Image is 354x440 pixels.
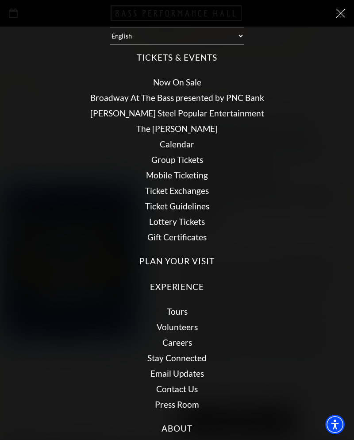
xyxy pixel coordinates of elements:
[147,232,207,242] a: Gift Certificates
[139,255,214,267] label: Plan Your Visit
[151,154,203,165] a: Group Tickets
[162,337,192,347] a: Careers
[146,170,208,180] a: Mobile Ticketing
[325,415,345,434] div: Accessibility Menu
[145,201,209,211] a: Ticket Guidelines
[153,77,201,87] a: Now On Sale
[90,93,264,103] a: Broadway At The Bass presented by PNC Bank
[110,27,244,45] select: Select:
[160,139,194,149] a: Calendar
[167,306,188,316] a: Tours
[150,281,204,293] label: Experience
[147,353,207,363] a: Stay Connected
[162,423,192,435] label: About
[149,216,205,227] a: Lottery Tickets
[90,108,264,118] a: [PERSON_NAME] Steel Popular Entertainment
[157,322,198,332] a: Volunteers
[137,52,217,64] label: Tickets & Events
[145,185,209,196] a: Ticket Exchanges
[155,399,199,409] a: Press Room
[150,368,204,378] a: Email Updates
[156,384,198,394] a: Contact Us
[136,124,218,134] a: The [PERSON_NAME]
